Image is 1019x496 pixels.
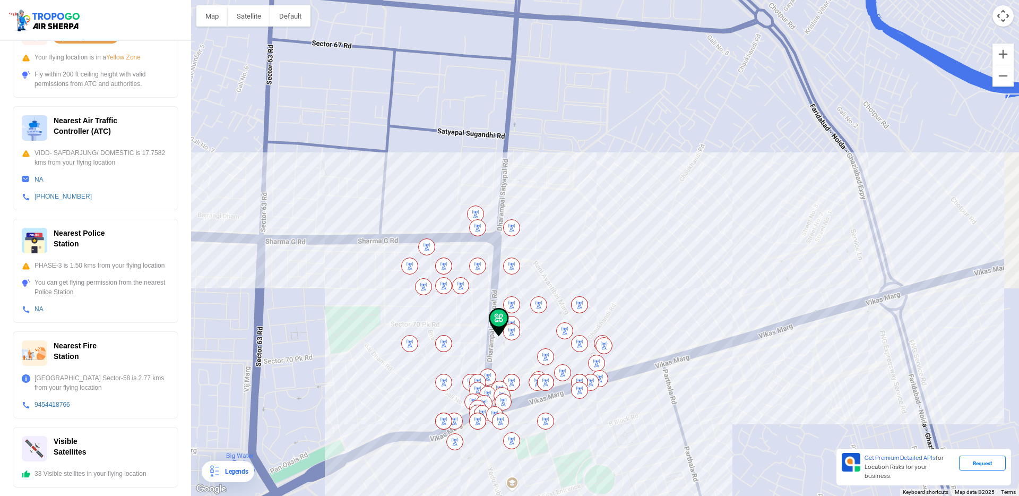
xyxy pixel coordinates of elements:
a: Open this area in Google Maps (opens a new window) [194,482,229,496]
img: ic_atc.svg [22,115,47,141]
a: Terms [1001,489,1016,495]
button: Map camera controls [992,5,1014,27]
a: NA [34,176,44,183]
span: Map data ©2025 [955,489,995,495]
div: for Location Risks for your business. [860,453,959,481]
img: ic_tgdronemaps.svg [8,8,83,32]
button: Keyboard shortcuts [903,489,948,496]
button: Show satellite imagery [228,5,270,27]
div: [GEOGRAPHIC_DATA] Sector-58 is 2.77 kms from your flying location [22,373,169,392]
img: ic_satellites.svg [22,436,47,461]
div: Request [959,456,1006,471]
img: Legends [208,465,221,478]
a: 9454418766 [34,401,70,408]
div: VIDD- SAFDARJUNG/ DOMESTIC is 17.7582 kms from your flying location [22,148,169,167]
div: Legends [221,465,248,478]
img: Premium APIs [842,453,860,472]
button: Zoom out [992,65,1014,87]
div: Fly within 200 ft ceiling height with valid permissions from ATC and authorities. [22,70,169,89]
a: [PHONE_NUMBER] [34,193,92,200]
span: Yellow Zone [106,54,141,61]
img: ic_police_station.svg [22,228,47,253]
button: Zoom in [992,44,1014,65]
div: Your flying location is in a [22,53,169,62]
a: NA [34,305,44,313]
img: ic_firestation.svg [22,340,47,366]
div: You can get flying permission from the nearest Police Station [22,278,169,297]
span: Visible Satellites [54,437,86,456]
div: 33 Visible stellites in your flying location [22,469,169,478]
img: Google [194,482,229,496]
span: Nearest Air Traffic Controller (ATC) [54,116,117,135]
span: Get Premium Detailed APIs [865,454,936,461]
span: Nearest Fire Station [54,341,97,361]
button: Show street map [196,5,228,27]
div: PHASE-3 is 1.50 kms from your flying location [22,261,169,270]
span: Nearest Police Station [54,229,105,248]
